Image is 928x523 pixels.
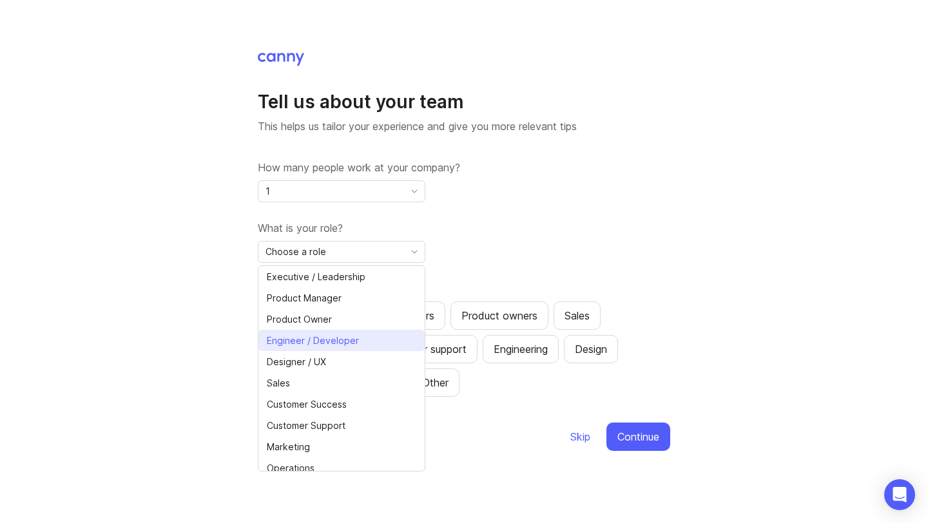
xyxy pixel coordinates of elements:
label: How many people work at your company? [258,160,670,175]
label: What is your role? [258,220,670,236]
button: Sales [554,301,601,330]
span: Executive / Leadership [267,270,365,284]
span: Sales [267,376,290,390]
div: Design [575,341,607,357]
div: Sales [565,308,590,323]
button: Design [564,335,618,363]
button: Product owners [450,301,548,330]
button: Continue [606,423,670,451]
button: Engineering [483,335,559,363]
svg: toggle icon [404,247,425,257]
span: Customer Support [267,419,345,433]
span: Skip [570,429,590,444]
div: Open Intercom Messenger [884,479,915,510]
svg: toggle icon [404,186,425,196]
span: Product Owner [267,312,332,327]
span: Product Manager [267,291,342,305]
button: Skip [570,423,591,451]
p: This helps us tailor your experience and give you more relevant tips [258,119,670,134]
span: Marketing [267,440,310,454]
h1: Tell us about your team [258,90,670,113]
div: Other [422,375,449,390]
div: toggle menu [258,241,425,263]
div: Product owners [461,308,537,323]
span: Designer / UX [267,355,326,369]
span: Choose a role [266,245,326,259]
div: toggle menu [258,180,425,202]
div: Engineering [494,341,548,357]
span: Engineer / Developer [267,334,359,348]
span: Customer Success [267,397,347,412]
button: Other [411,368,459,397]
span: 1 [266,184,270,198]
span: Continue [617,429,659,444]
img: Canny Home [258,53,304,66]
span: Operations [267,461,314,475]
label: Which teams will be using Canny? [258,281,670,296]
